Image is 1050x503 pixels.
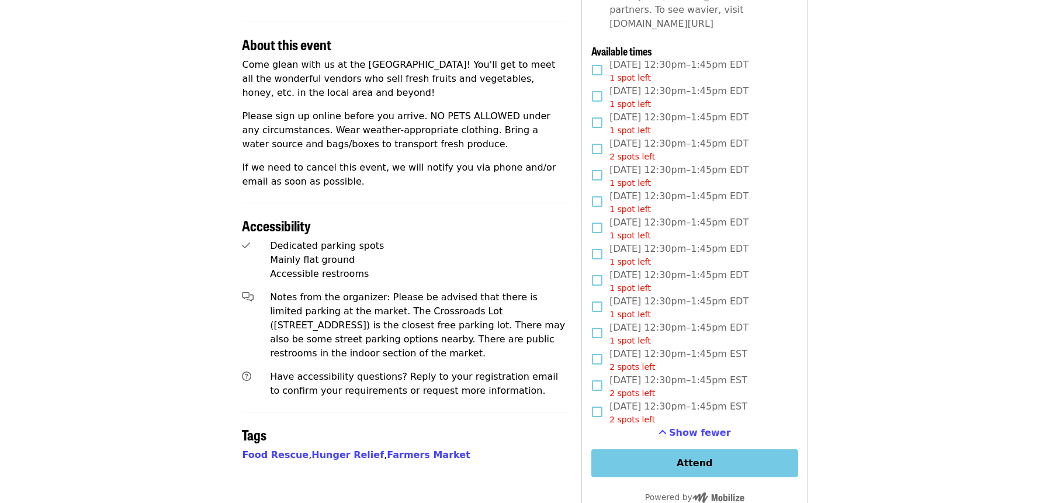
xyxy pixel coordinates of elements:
p: If we need to cancel this event, we will notify you via phone and/or email as soon as possible. [242,161,568,189]
div: Dedicated parking spots [270,239,567,253]
i: comments-alt icon [242,292,254,303]
span: [DATE] 12:30pm–1:45pm EDT [609,321,748,347]
span: Show fewer [669,427,731,438]
span: 1 spot left [609,257,651,266]
a: Hunger Relief [311,449,384,460]
a: Farmers Market [387,449,470,460]
span: 1 spot left [609,336,651,345]
i: check icon [242,240,251,251]
span: [DATE] 12:30pm–1:45pm EST [609,373,747,400]
span: About this event [242,34,332,54]
span: [DATE] 12:30pm–1:45pm EDT [609,294,748,321]
span: 1 spot left [609,283,651,293]
span: , [242,449,312,460]
span: Powered by [645,492,744,502]
span: [DATE] 12:30pm–1:45pm EDT [609,189,748,216]
span: 1 spot left [609,178,651,188]
span: [DATE] 12:30pm–1:45pm EST [609,347,747,373]
span: 2 spots left [609,362,655,372]
span: [DATE] 12:30pm–1:45pm EST [609,400,747,426]
span: Notes from the organizer: Please be advised that there is limited parking at the market. The Cros... [270,292,565,359]
p: Come glean with us at the [GEOGRAPHIC_DATA]! You'll get to meet all the wonderful vendors who sel... [242,58,568,100]
p: Please sign up online before you arrive. NO PETS ALLOWED under any circumstances. Wear weather-ap... [242,109,568,151]
span: [DATE] 12:30pm–1:45pm EDT [609,268,748,294]
span: 1 spot left [609,73,651,82]
span: 1 spot left [609,126,651,135]
a: Food Rescue [242,449,309,460]
span: Accessibility [242,215,311,235]
span: [DATE] 12:30pm–1:45pm EDT [609,242,748,268]
span: [DATE] 12:30pm–1:45pm EDT [609,137,748,163]
i: question-circle icon [242,371,252,382]
span: 1 spot left [609,99,651,109]
button: See more timeslots [659,426,731,440]
span: [DATE] 12:30pm–1:45pm EDT [609,110,748,137]
span: Available times [591,43,652,58]
img: Powered by Mobilize [692,492,744,503]
div: Accessible restrooms [270,267,567,281]
span: Have accessibility questions? Reply to your registration email to confirm your requirements or re... [270,371,558,396]
span: [DATE] 12:30pm–1:45pm EDT [609,216,748,242]
span: [DATE] 12:30pm–1:45pm EDT [609,163,748,189]
span: 1 spot left [609,310,651,319]
span: [DATE] 12:30pm–1:45pm EDT [609,84,748,110]
span: 2 spots left [609,415,655,424]
div: Mainly flat ground [270,253,567,267]
button: Attend [591,449,798,477]
span: , [311,449,387,460]
span: 2 spots left [609,152,655,161]
span: [DATE] 12:30pm–1:45pm EDT [609,58,748,84]
span: 1 spot left [609,204,651,214]
span: 2 spots left [609,388,655,398]
span: 1 spot left [609,231,651,240]
span: Tags [242,424,267,445]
